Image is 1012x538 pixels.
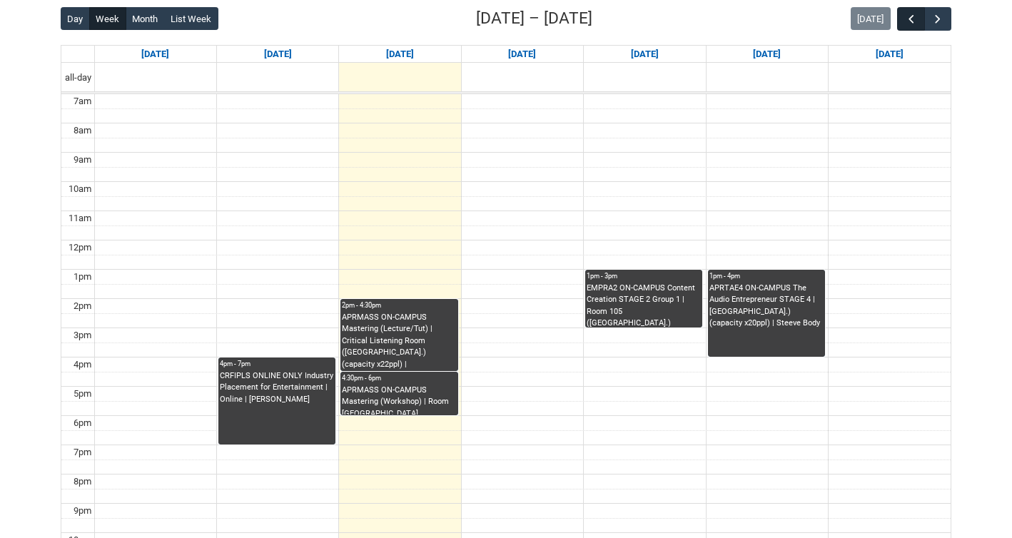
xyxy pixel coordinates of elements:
div: EMPRA2 ON-CAMPUS Content Creation STAGE 2 Group 1 | Room 105 ([GEOGRAPHIC_DATA].) (capacity x30pp... [587,283,701,328]
div: 2pm - 4:30pm [342,300,456,310]
div: 7pm [71,445,94,460]
div: 2pm [71,299,94,313]
div: 10am [66,182,94,196]
a: Go to October 9, 2025 [628,46,662,63]
div: 5pm [71,387,94,401]
button: Week [89,7,126,30]
a: Go to October 5, 2025 [138,46,172,63]
a: Go to October 11, 2025 [873,46,906,63]
div: 9pm [71,504,94,518]
div: 3pm [71,328,94,342]
div: 4pm [71,357,94,372]
a: Go to October 7, 2025 [383,46,417,63]
div: 7am [71,94,94,108]
div: 11am [66,211,94,225]
button: Next Week [924,7,951,31]
div: 12pm [66,240,94,255]
div: 1pm [71,270,94,284]
span: all-day [62,71,94,85]
div: 1pm - 4pm [709,271,824,281]
div: APRMASS ON-CAMPUS Mastering (Lecture/Tut) | Critical Listening Room ([GEOGRAPHIC_DATA].) (capacit... [342,312,456,371]
div: 9am [71,153,94,167]
div: 6pm [71,416,94,430]
button: Day [61,7,90,30]
button: [DATE] [851,7,891,30]
button: Previous Week [897,7,924,31]
div: CRFIPLS ONLINE ONLY Industry Placement for Entertainment | Online | [PERSON_NAME] [220,370,334,406]
a: Go to October 8, 2025 [505,46,539,63]
a: Go to October 6, 2025 [261,46,295,63]
div: APRMASS ON-CAMPUS Mastering (Workshop) | Room [GEOGRAPHIC_DATA] ([GEOGRAPHIC_DATA].) (capacity x3... [342,385,456,415]
div: 8am [71,123,94,138]
button: List Week [164,7,218,30]
div: APRTAE4 ON-CAMPUS The Audio Entrepreneur STAGE 4 | [GEOGRAPHIC_DATA].) (capacity x20ppl) | Steeve... [709,283,824,330]
a: Go to October 10, 2025 [750,46,784,63]
div: 4:30pm - 6pm [342,373,456,383]
div: 8pm [71,474,94,489]
div: 1pm - 3pm [587,271,701,281]
button: Month [126,7,165,30]
div: 4pm - 7pm [220,359,334,369]
h2: [DATE] – [DATE] [476,6,592,31]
